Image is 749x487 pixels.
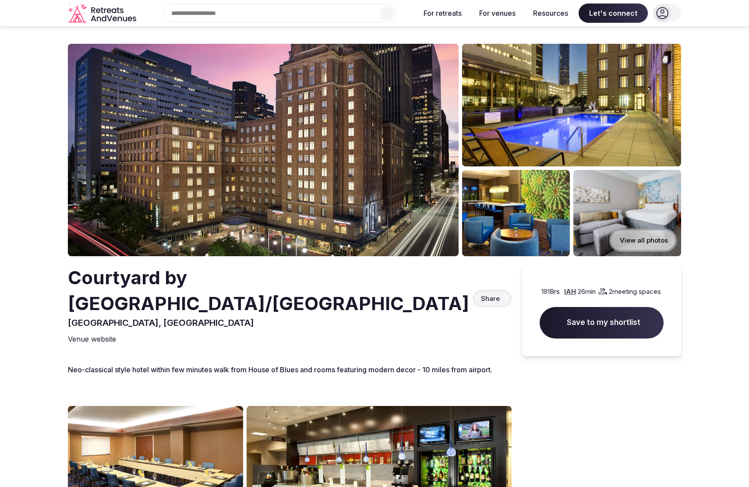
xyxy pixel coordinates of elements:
[564,287,576,296] a: IAH
[68,4,138,23] svg: Retreats and Venues company logo
[567,318,640,328] span: Save to my shortlist
[609,229,677,252] button: View all photos
[579,4,648,23] span: Let's connect
[573,170,681,256] img: Venue gallery photo
[526,4,575,23] button: Resources
[68,365,492,374] span: Neo-classical style hotel within few minutes walk from House of Blues and rooms featuring modern ...
[578,287,596,296] span: 26 min
[462,44,681,166] img: Venue gallery photo
[481,294,500,303] span: Share
[609,287,661,296] span: 2 meeting spaces
[68,265,469,317] h2: Courtyard by [GEOGRAPHIC_DATA]/[GEOGRAPHIC_DATA]
[68,44,459,256] img: Venue cover photo
[473,290,512,307] button: Share
[68,4,138,23] a: Visit the homepage
[68,318,254,328] span: [GEOGRAPHIC_DATA], [GEOGRAPHIC_DATA]
[472,4,523,23] button: For venues
[541,287,560,296] span: 191 Brs
[68,334,116,344] span: Venue website
[417,4,469,23] button: For retreats
[462,170,570,256] img: Venue gallery photo
[68,334,120,344] a: Venue website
